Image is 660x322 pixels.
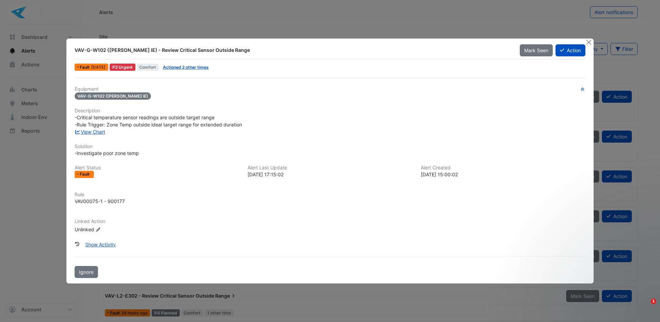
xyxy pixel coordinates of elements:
[75,108,585,114] h6: Description
[421,171,585,178] div: [DATE] 15:00:02
[75,219,585,224] h6: Linked Action
[75,266,98,278] button: Ignore
[524,47,548,53] span: Mark Seen
[75,198,125,205] div: VAV00075-1 - 900177
[80,65,91,69] span: Fault
[79,269,93,275] span: Ignore
[137,64,159,71] span: Comfort
[75,165,239,171] h6: Alert Status
[75,47,511,54] div: VAV-G-W102 ([PERSON_NAME] IE) - Review Critical Sensor Outside Range
[110,64,135,71] div: P2 Urgent
[91,65,106,70] span: Wed 06-Aug-2025 17:15 AWST
[585,38,592,46] button: Close
[81,238,120,251] button: Show Activity
[80,172,91,176] span: Fault
[247,171,412,178] div: [DATE] 17:15:02
[75,129,105,135] a: View Chart
[555,44,585,56] button: Action
[75,225,157,233] div: Unlinked
[637,299,653,315] iframe: Intercom live chat
[75,92,151,100] span: VAV-G-W102 ([PERSON_NAME] IE)
[75,144,585,149] h6: Solution
[651,299,656,304] span: 1
[163,65,209,70] a: Actioned 2 other times
[96,227,101,232] fa-icon: Edit Linked Action
[75,114,242,127] span: -Critical temperature sensor readings are outside target range -Rule Trigger: Zone Temp outside i...
[247,165,412,171] h6: Alert Last Update
[75,86,585,92] h6: Equipment
[520,44,553,56] button: Mark Seen
[421,165,585,171] h6: Alert Created
[75,192,585,198] h6: Rule
[75,150,139,156] span: -Investigate poor zone temp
